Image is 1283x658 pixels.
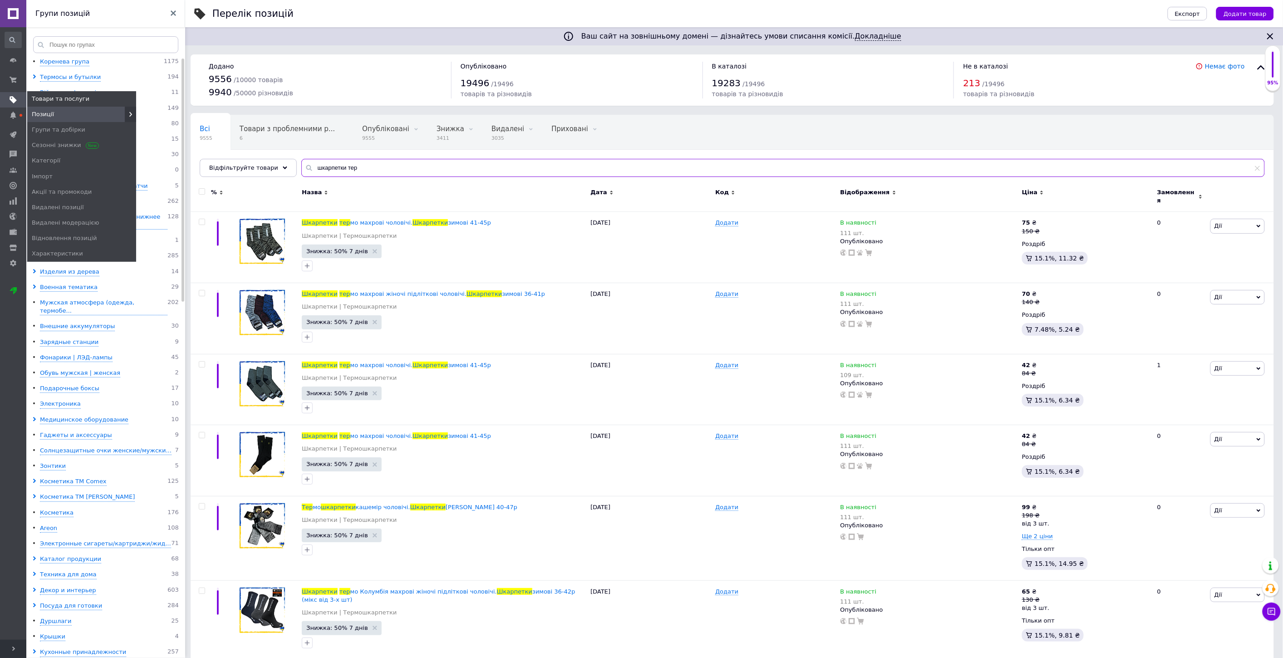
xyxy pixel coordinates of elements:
span: Дата [590,188,607,196]
span: Відображення [841,188,890,196]
div: 0 [1152,283,1208,354]
span: Додано [209,63,234,70]
span: Шкарпетки [302,432,337,439]
button: Чат з покупцем [1263,603,1281,621]
span: тер [339,362,350,368]
img: Носки термо махровые мужские. Носки зимние 41-45р [240,432,285,477]
span: Додати [715,290,738,298]
div: [DATE] [588,425,713,496]
div: Зарядные станции [40,338,98,347]
span: 38 [171,570,179,579]
span: 3411 [437,135,464,142]
span: Шкарпетки [302,588,337,595]
div: 111 шт. [841,514,877,521]
b: 75 [1022,219,1030,226]
span: 149 [167,104,179,113]
span: В наявності [841,362,877,371]
span: 5 [175,462,179,471]
span: Знижка: 50% 7 днів [306,461,368,467]
span: Видалені позиції [32,203,84,211]
a: Характеристики [27,246,136,261]
span: Характеристики [32,250,83,258]
a: Шкарпетки | Термошкарпетки [302,303,397,311]
div: Опубліковано [841,237,1018,246]
span: Імпорт [32,172,53,181]
span: мо Колумбія махрові жіночі підліткові чоловічі. [350,588,497,595]
span: 284 [167,602,179,610]
a: Акції та промокоди [27,184,136,200]
div: Зонтики [40,462,66,471]
div: Каталог продукции [40,555,101,564]
div: Электроника [40,400,81,408]
div: Внешние аккумуляторы [40,322,115,331]
img: Носки термо Колумбія махровые женские мужские подростковые. Носки зимние 36-42р (микс от 3-х шт) [240,588,285,633]
div: Дуршлаги [40,617,72,626]
span: Шкарпетки [413,219,448,226]
span: / 10000 товарів [234,76,283,83]
span: Видалені модерацією [32,219,99,227]
span: Ціна [1022,188,1037,196]
span: Експорт [1175,10,1200,17]
b: 99 [1022,504,1030,511]
svg: Закрити [1265,31,1276,42]
span: Шкарпетки [302,290,337,297]
span: Шкарпетки [302,219,337,226]
span: мо махрові чоловічі. [350,219,413,226]
span: 0 [175,166,179,175]
span: зимові 41-45р [448,219,491,226]
a: Немає фото [1205,63,1245,70]
span: В наявності [841,432,877,442]
span: Додати [715,504,738,511]
div: [DATE] [588,354,713,425]
div: 111 шт. [841,300,877,307]
div: Опубліковано [841,450,1018,458]
span: В наявності [841,588,877,598]
span: Опубліковано [461,63,507,70]
img: Термо носки кашемир мужской. Носки теплые зимние 40-47р [240,503,285,549]
span: тер [339,432,350,439]
span: 15 [171,135,179,144]
div: Areon [40,524,57,533]
span: тер [339,219,350,226]
span: 15.1%, 11.32 ₴ [1035,255,1084,262]
div: 0 [1152,496,1208,580]
span: В каталозі [712,63,747,70]
div: від 3 шт. [1022,520,1049,528]
div: Роздріб [1022,311,1150,319]
a: Імпорт [27,169,136,184]
span: Знижка: 50% 7 днів [306,390,368,396]
span: Додати товар [1224,10,1267,17]
b: 65 [1022,588,1030,595]
input: Пошук по назві позиції, артикулу і пошуковим запитам [301,159,1265,177]
span: Додати [715,588,738,595]
span: 9556 [209,74,232,84]
span: Знижка: 50% 7 днів [306,625,368,631]
span: 19496 [461,78,490,88]
div: Декор и интерьер [40,586,96,595]
div: Кухонные принадлежности [40,648,126,657]
span: Шкарпетки [302,362,337,368]
span: 2 [175,369,179,378]
span: 15.1%, 9.81 ₴ [1035,632,1080,639]
span: 108 [167,524,179,533]
a: Шкарпеткитермо махрові чоловічі.Шкарпеткизимові 41-45р [302,432,491,439]
span: Шкарпетки [413,432,448,439]
span: Шкарпетки [413,362,448,368]
div: 84 ₴ [1022,369,1037,378]
span: 1 [175,236,179,245]
b: 42 [1022,362,1030,368]
span: 45 [171,354,179,362]
span: 9940 [209,87,232,98]
div: [DATE] [588,496,713,580]
span: 25 [171,617,179,626]
div: 95% [1266,80,1280,86]
span: 29 [171,283,179,292]
span: Дії [1214,591,1222,598]
span: мо махрові жіночі підліткові чоловічі. [350,290,467,297]
span: Товари з проблемними р... [240,125,335,133]
a: Групи та добірки [27,122,136,137]
div: Косметика ТМ Comex [40,477,107,486]
div: 1 [1152,354,1208,425]
div: Військова форма і туризм [40,88,120,97]
span: 9555 [362,135,409,142]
